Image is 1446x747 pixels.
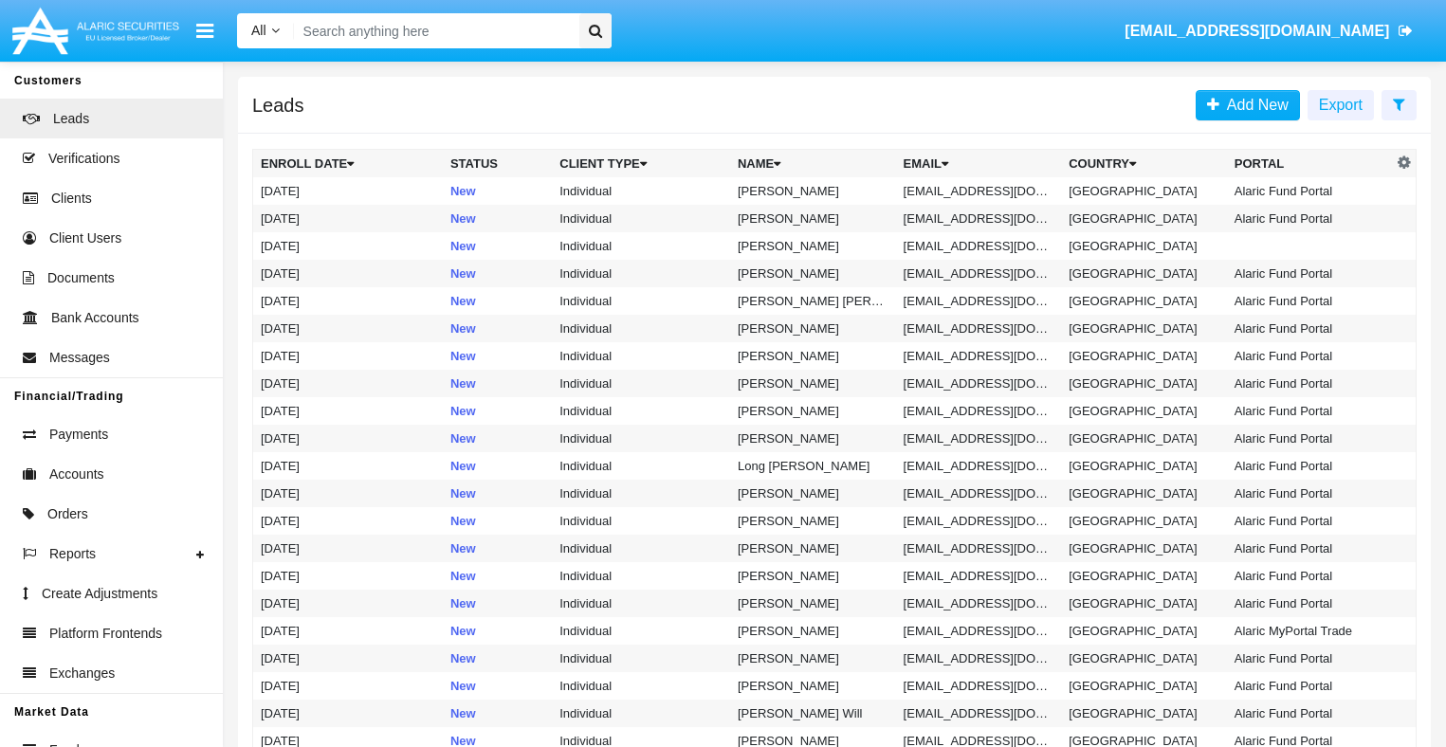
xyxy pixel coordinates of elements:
[49,624,162,644] span: Platform Frontends
[1061,672,1227,700] td: [GEOGRAPHIC_DATA]
[49,228,121,248] span: Client Users
[1227,507,1393,535] td: Alaric Fund Portal
[1061,342,1227,370] td: [GEOGRAPHIC_DATA]
[552,260,730,287] td: Individual
[1061,590,1227,617] td: [GEOGRAPHIC_DATA]
[552,590,730,617] td: Individual
[49,465,104,484] span: Accounts
[1219,97,1289,113] span: Add New
[896,590,1062,617] td: [EMAIL_ADDRESS][DOMAIN_NAME]
[443,590,552,617] td: New
[1227,177,1393,205] td: Alaric Fund Portal
[1227,287,1393,315] td: Alaric Fund Portal
[443,287,552,315] td: New
[1227,535,1393,562] td: Alaric Fund Portal
[552,315,730,342] td: Individual
[253,617,443,645] td: [DATE]
[896,342,1062,370] td: [EMAIL_ADDRESS][DOMAIN_NAME]
[237,21,294,41] a: All
[1227,700,1393,727] td: Alaric Fund Portal
[49,425,108,445] span: Payments
[42,584,157,604] span: Create Adjustments
[253,315,443,342] td: [DATE]
[552,535,730,562] td: Individual
[1227,315,1393,342] td: Alaric Fund Portal
[443,205,552,232] td: New
[896,425,1062,452] td: [EMAIL_ADDRESS][DOMAIN_NAME]
[443,535,552,562] td: New
[1227,452,1393,480] td: Alaric Fund Portal
[253,480,443,507] td: [DATE]
[253,562,443,590] td: [DATE]
[47,504,88,524] span: Orders
[730,287,896,315] td: [PERSON_NAME] [PERSON_NAME]
[1061,452,1227,480] td: [GEOGRAPHIC_DATA]
[552,397,730,425] td: Individual
[730,315,896,342] td: [PERSON_NAME]
[552,480,730,507] td: Individual
[51,189,92,209] span: Clients
[1227,645,1393,672] td: Alaric Fund Portal
[1227,150,1393,178] th: Portal
[1061,645,1227,672] td: [GEOGRAPHIC_DATA]
[1125,23,1389,39] span: [EMAIL_ADDRESS][DOMAIN_NAME]
[1227,260,1393,287] td: Alaric Fund Portal
[552,645,730,672] td: Individual
[896,150,1062,178] th: Email
[443,260,552,287] td: New
[253,342,443,370] td: [DATE]
[896,315,1062,342] td: [EMAIL_ADDRESS][DOMAIN_NAME]
[730,370,896,397] td: [PERSON_NAME]
[253,205,443,232] td: [DATE]
[552,150,730,178] th: Client Type
[1061,507,1227,535] td: [GEOGRAPHIC_DATA]
[443,177,552,205] td: New
[1227,370,1393,397] td: Alaric Fund Portal
[730,535,896,562] td: [PERSON_NAME]
[730,260,896,287] td: [PERSON_NAME]
[253,370,443,397] td: [DATE]
[48,149,119,169] span: Verifications
[896,370,1062,397] td: [EMAIL_ADDRESS][DOMAIN_NAME]
[253,397,443,425] td: [DATE]
[896,397,1062,425] td: [EMAIL_ADDRESS][DOMAIN_NAME]
[253,287,443,315] td: [DATE]
[1061,260,1227,287] td: [GEOGRAPHIC_DATA]
[253,507,443,535] td: [DATE]
[1319,97,1363,113] span: Export
[1061,535,1227,562] td: [GEOGRAPHIC_DATA]
[49,664,115,683] span: Exchanges
[552,425,730,452] td: Individual
[730,507,896,535] td: [PERSON_NAME]
[552,342,730,370] td: Individual
[1227,617,1393,645] td: Alaric MyPortal Trade
[1061,617,1227,645] td: [GEOGRAPHIC_DATA]
[1227,590,1393,617] td: Alaric Fund Portal
[49,544,96,564] span: Reports
[9,3,182,59] img: Logo image
[896,260,1062,287] td: [EMAIL_ADDRESS][DOMAIN_NAME]
[896,205,1062,232] td: [EMAIL_ADDRESS][DOMAIN_NAME]
[896,507,1062,535] td: [EMAIL_ADDRESS][DOMAIN_NAME]
[730,425,896,452] td: [PERSON_NAME]
[443,315,552,342] td: New
[552,370,730,397] td: Individual
[1061,205,1227,232] td: [GEOGRAPHIC_DATA]
[730,397,896,425] td: [PERSON_NAME]
[443,507,552,535] td: New
[896,232,1062,260] td: [EMAIL_ADDRESS][DOMAIN_NAME]
[1061,232,1227,260] td: [GEOGRAPHIC_DATA]
[253,700,443,727] td: [DATE]
[251,23,266,38] span: All
[1227,205,1393,232] td: Alaric Fund Portal
[730,562,896,590] td: [PERSON_NAME]
[443,562,552,590] td: New
[443,645,552,672] td: New
[1061,480,1227,507] td: [GEOGRAPHIC_DATA]
[896,645,1062,672] td: [EMAIL_ADDRESS][DOMAIN_NAME]
[730,480,896,507] td: [PERSON_NAME]
[896,672,1062,700] td: [EMAIL_ADDRESS][DOMAIN_NAME]
[294,13,573,48] input: Search
[552,287,730,315] td: Individual
[552,452,730,480] td: Individual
